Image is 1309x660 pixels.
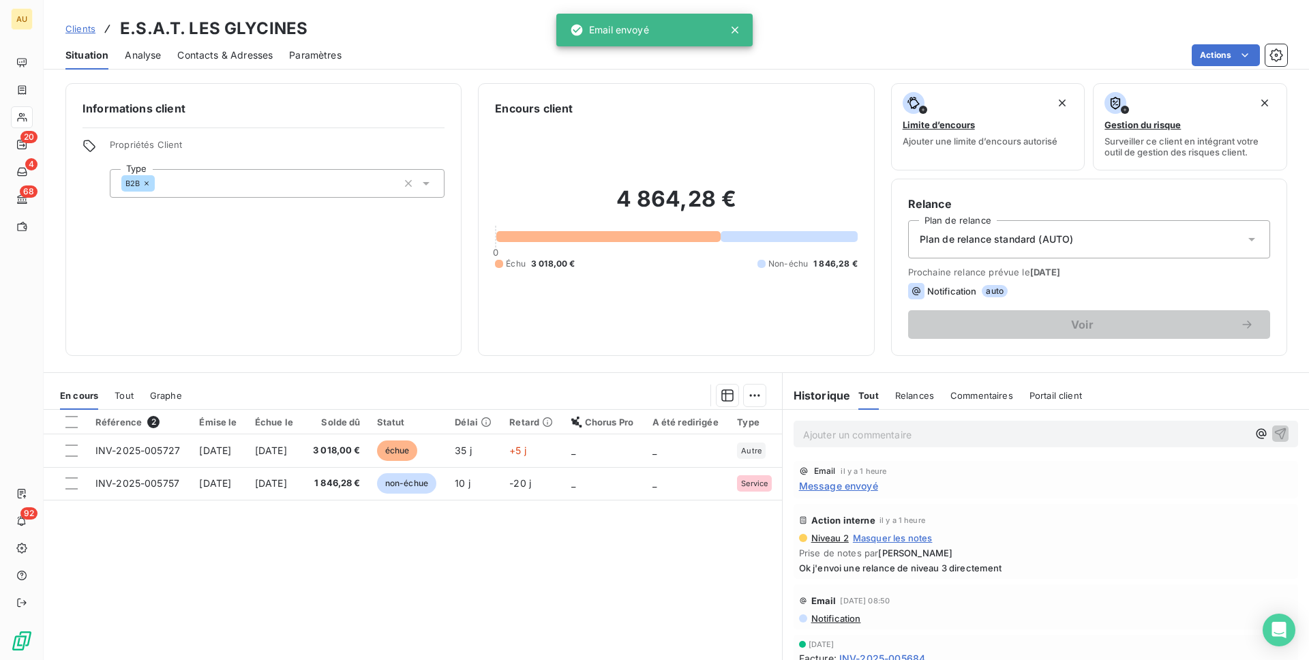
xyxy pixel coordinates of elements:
span: Service [741,479,768,487]
span: Relances [895,390,934,401]
span: Masquer les notes [853,532,933,543]
span: Ajouter une limite d’encours autorisé [903,136,1057,147]
a: Clients [65,22,95,35]
span: non-échue [377,473,436,494]
span: INV-2025-005757 [95,477,179,489]
span: [DATE] [255,477,287,489]
img: Logo LeanPay [11,630,33,652]
span: Graphe [150,390,182,401]
span: 35 j [455,445,472,456]
span: _ [571,477,575,489]
div: Type [737,417,773,427]
div: Référence [95,416,183,428]
span: [DATE] [809,640,834,648]
button: Voir [908,310,1270,339]
span: Autre [741,447,762,455]
span: Tout [858,390,879,401]
div: Statut [377,417,439,427]
span: auto [982,285,1008,297]
span: 3 018,00 € [531,258,575,270]
span: Prise de notes par [799,547,1293,558]
span: Voir [924,319,1240,330]
span: il y a 1 heure [841,467,886,475]
span: Niveau 2 [810,532,849,543]
div: Chorus Pro [571,417,636,427]
span: [DATE] 08:50 [840,597,890,605]
span: Portail client [1029,390,1082,401]
span: 2 [147,416,160,428]
span: Message envoyé [799,479,878,493]
span: Action interne [811,515,875,526]
span: Prochaine relance prévue le [908,267,1270,277]
h6: Informations client [82,100,445,117]
button: Gestion du risqueSurveiller ce client en intégrant votre outil de gestion des risques client. [1093,83,1287,170]
h2: 4 864,28 € [495,185,857,226]
span: [PERSON_NAME] [878,547,952,558]
div: Échue le [255,417,295,427]
span: Plan de relance standard (AUTO) [920,232,1074,246]
div: Délai [455,417,493,427]
button: Limite d’encoursAjouter une limite d’encours autorisé [891,83,1085,170]
span: Notification [810,613,861,624]
h6: Relance [908,196,1270,212]
span: 1 846,28 € [311,477,360,490]
span: Notification [927,286,977,297]
span: +5 j [509,445,526,456]
span: 4 [25,158,37,170]
h6: Historique [783,387,851,404]
div: Émise le [199,417,239,427]
span: -20 j [509,477,531,489]
div: A été redirigée [652,417,721,427]
div: Email envoyé [570,18,649,42]
span: échue [377,440,418,461]
span: _ [652,445,657,456]
h6: Encours client [495,100,573,117]
span: [DATE] [199,445,231,456]
span: Analyse [125,48,161,62]
span: Contacts & Adresses [177,48,273,62]
span: 20 [20,131,37,143]
span: [DATE] [199,477,231,489]
span: Commentaires [950,390,1013,401]
span: 92 [20,507,37,520]
span: Tout [115,390,134,401]
span: 10 j [455,477,470,489]
span: Échu [506,258,526,270]
span: INV-2025-005727 [95,445,180,456]
span: [DATE] [1030,267,1061,277]
span: 3 018,00 € [311,444,360,457]
span: Surveiller ce client en intégrant votre outil de gestion des risques client. [1104,136,1276,157]
span: B2B [125,179,140,187]
div: Open Intercom Messenger [1263,614,1295,646]
span: il y a 1 heure [879,516,925,524]
span: Clients [65,23,95,34]
div: AU [11,8,33,30]
button: Actions [1192,44,1260,66]
span: 0 [493,247,498,258]
span: _ [571,445,575,456]
span: 68 [20,185,37,198]
span: Email [811,595,837,606]
span: En cours [60,390,98,401]
span: Situation [65,48,108,62]
span: [DATE] [255,445,287,456]
span: Non-échu [768,258,808,270]
div: Solde dû [311,417,360,427]
span: Ok j'envoi une relance de niveau 3 directement [799,562,1293,573]
span: Gestion du risque [1104,119,1181,130]
input: Ajouter une valeur [155,177,166,190]
span: Paramètres [289,48,342,62]
span: Propriétés Client [110,139,445,158]
h3: E.S.A.T. LES GLYCINES [120,16,307,41]
span: 1 846,28 € [813,258,858,270]
div: Retard [509,417,554,427]
span: _ [652,477,657,489]
span: Email [814,467,836,475]
span: Limite d’encours [903,119,975,130]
